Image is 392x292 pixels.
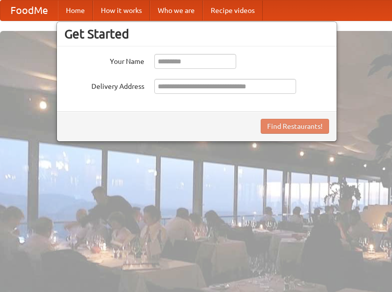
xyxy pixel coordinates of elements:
[203,0,263,20] a: Recipe videos
[261,119,329,134] button: Find Restaurants!
[64,54,144,66] label: Your Name
[93,0,150,20] a: How it works
[150,0,203,20] a: Who we are
[64,79,144,91] label: Delivery Address
[64,26,329,41] h3: Get Started
[0,0,58,20] a: FoodMe
[58,0,93,20] a: Home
